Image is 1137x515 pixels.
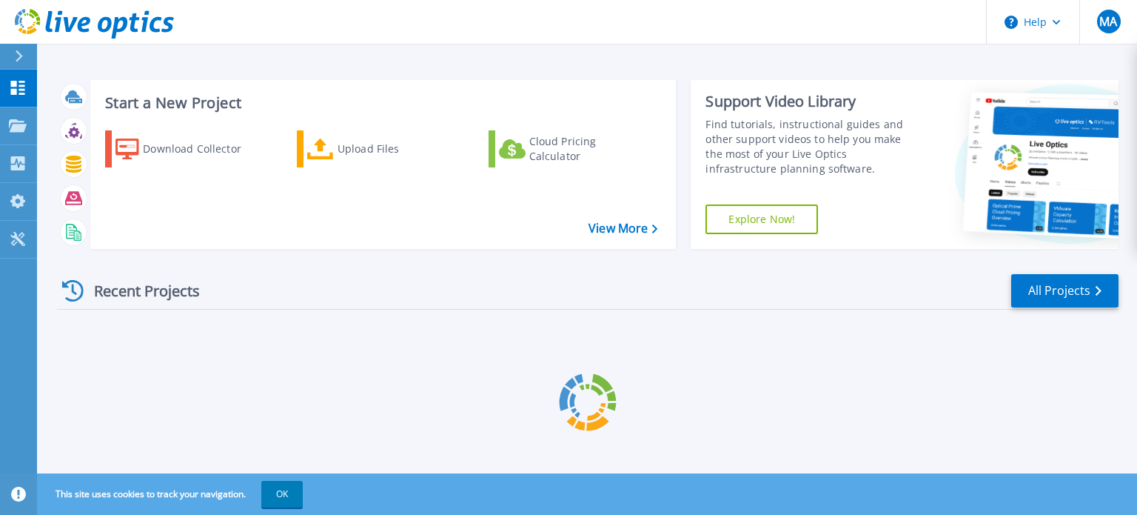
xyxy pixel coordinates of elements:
[529,134,648,164] div: Cloud Pricing Calculator
[489,130,654,167] a: Cloud Pricing Calculator
[105,130,270,167] a: Download Collector
[1011,274,1118,308] a: All Projects
[705,92,920,111] div: Support Video Library
[105,95,657,111] h3: Start a New Project
[261,481,303,508] button: OK
[41,481,303,508] span: This site uses cookies to track your navigation.
[705,117,920,176] div: Find tutorials, instructional guides and other support videos to help you make the most of your L...
[1099,16,1117,27] span: MA
[297,130,462,167] a: Upload Files
[705,205,818,234] a: Explore Now!
[588,222,657,236] a: View More
[57,273,220,309] div: Recent Projects
[143,134,261,164] div: Download Collector
[338,134,456,164] div: Upload Files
